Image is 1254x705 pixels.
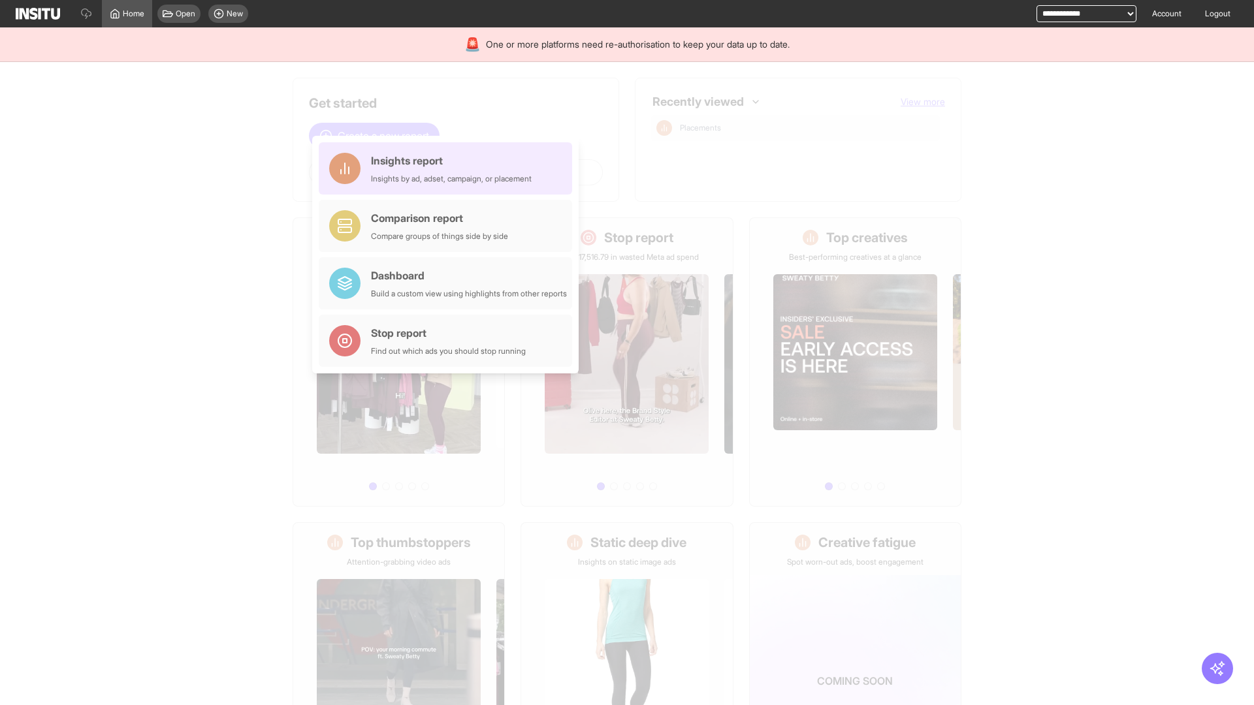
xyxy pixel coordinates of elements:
[16,8,60,20] img: Logo
[371,231,508,242] div: Compare groups of things side by side
[464,35,481,54] div: 🚨
[371,289,567,299] div: Build a custom view using highlights from other reports
[486,38,790,51] span: One or more platforms need re-authorisation to keep your data up to date.
[371,268,567,283] div: Dashboard
[371,153,532,168] div: Insights report
[227,8,243,19] span: New
[371,346,526,356] div: Find out which ads you should stop running
[371,325,526,341] div: Stop report
[123,8,144,19] span: Home
[371,174,532,184] div: Insights by ad, adset, campaign, or placement
[371,210,508,226] div: Comparison report
[176,8,195,19] span: Open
